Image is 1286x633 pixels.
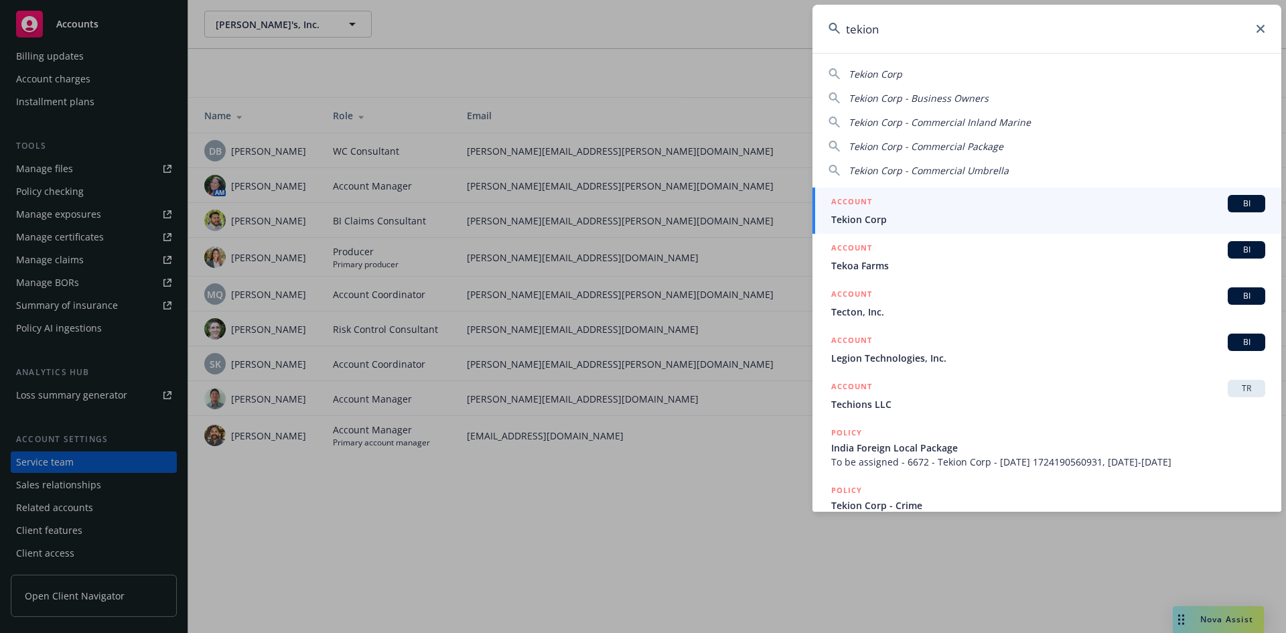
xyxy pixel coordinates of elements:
[831,455,1265,469] span: To be assigned - 6672 - Tekion Corp - [DATE] 1724190560931, [DATE]-[DATE]
[831,426,862,439] h5: POLICY
[831,287,872,303] h5: ACCOUNT
[831,380,872,396] h5: ACCOUNT
[849,164,1009,177] span: Tekion Corp - Commercial Umbrella
[812,188,1281,234] a: ACCOUNTBITekion Corp
[831,195,872,211] h5: ACCOUNT
[812,280,1281,326] a: ACCOUNTBITecton, Inc.
[831,351,1265,365] span: Legion Technologies, Inc.
[812,476,1281,534] a: POLICYTekion Corp - Crime
[831,259,1265,273] span: Tekoa Farms
[831,212,1265,226] span: Tekion Corp
[831,334,872,350] h5: ACCOUNT
[849,140,1003,153] span: Tekion Corp - Commercial Package
[812,419,1281,476] a: POLICYIndia Foreign Local PackageTo be assigned - 6672 - Tekion Corp - [DATE] 1724190560931, [DAT...
[849,68,902,80] span: Tekion Corp
[1233,382,1260,395] span: TR
[831,484,862,497] h5: POLICY
[1233,336,1260,348] span: BI
[812,326,1281,372] a: ACCOUNTBILegion Technologies, Inc.
[1233,290,1260,302] span: BI
[849,116,1031,129] span: Tekion Corp - Commercial Inland Marine
[812,234,1281,280] a: ACCOUNTBITekoa Farms
[812,5,1281,53] input: Search...
[831,305,1265,319] span: Tecton, Inc.
[831,441,1265,455] span: India Foreign Local Package
[812,372,1281,419] a: ACCOUNTTRTechions LLC
[831,397,1265,411] span: Techions LLC
[831,498,1265,512] span: Tekion Corp - Crime
[1233,244,1260,256] span: BI
[849,92,989,104] span: Tekion Corp - Business Owners
[831,241,872,257] h5: ACCOUNT
[1233,198,1260,210] span: BI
